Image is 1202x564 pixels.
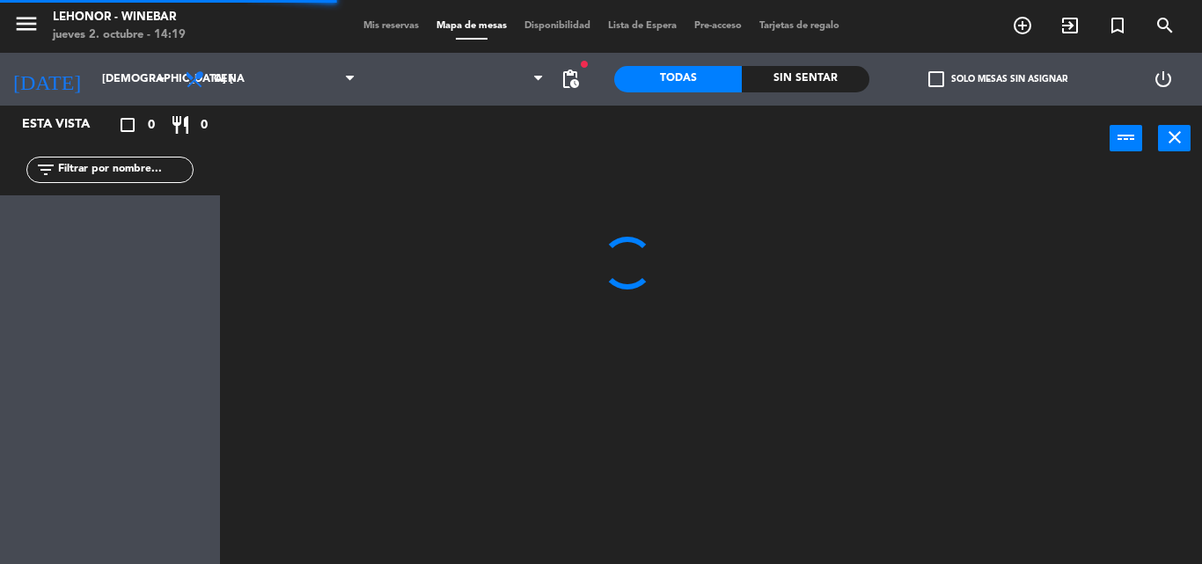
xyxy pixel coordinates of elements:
[742,66,869,92] div: Sin sentar
[148,115,155,136] span: 0
[516,21,599,31] span: Disponibilidad
[53,9,186,26] div: Lehonor - Winebar
[1153,69,1174,90] i: power_settings_new
[560,69,581,90] span: pending_actions
[13,11,40,37] i: menu
[214,73,245,85] span: Cena
[751,21,848,31] span: Tarjetas de regalo
[579,59,590,70] span: fiber_manual_record
[53,26,186,44] div: jueves 2. octubre - 14:19
[35,159,56,180] i: filter_list
[1154,15,1176,36] i: search
[614,66,742,92] div: Todas
[355,21,428,31] span: Mis reservas
[170,114,191,136] i: restaurant
[928,71,1067,87] label: Solo mesas sin asignar
[56,160,193,179] input: Filtrar por nombre...
[1012,15,1033,36] i: add_circle_outline
[1116,127,1137,148] i: power_input
[1059,15,1081,36] i: exit_to_app
[685,21,751,31] span: Pre-acceso
[117,114,138,136] i: crop_square
[928,71,944,87] span: check_box_outline_blank
[1107,15,1128,36] i: turned_in_not
[13,11,40,43] button: menu
[599,21,685,31] span: Lista de Espera
[1110,125,1142,151] button: power_input
[150,69,172,90] i: arrow_drop_down
[9,114,127,136] div: Esta vista
[428,21,516,31] span: Mapa de mesas
[1164,127,1185,148] i: close
[201,115,208,136] span: 0
[1158,125,1191,151] button: close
